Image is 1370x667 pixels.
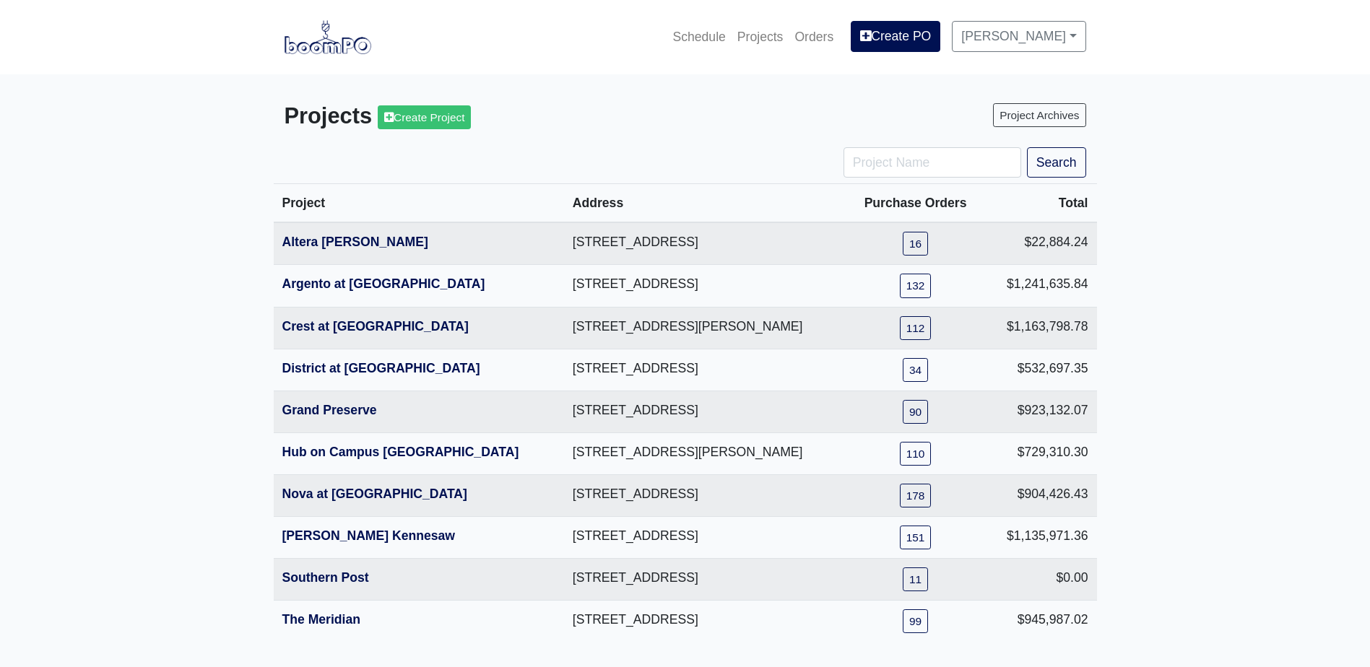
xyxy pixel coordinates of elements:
[564,184,847,223] th: Address
[984,474,1096,516] td: $904,426.43
[564,307,847,349] td: [STREET_ADDRESS][PERSON_NAME]
[900,316,932,340] a: 112
[851,21,940,51] a: Create PO
[900,526,932,549] a: 151
[1027,147,1086,178] button: Search
[282,235,428,249] a: Altera [PERSON_NAME]
[984,601,1096,642] td: $945,987.02
[900,274,932,297] a: 132
[564,601,847,642] td: [STREET_ADDRESS]
[952,21,1085,51] a: [PERSON_NAME]
[564,559,847,601] td: [STREET_ADDRESS]
[282,361,480,375] a: District at [GEOGRAPHIC_DATA]
[564,265,847,307] td: [STREET_ADDRESS]
[900,442,932,466] a: 110
[564,349,847,391] td: [STREET_ADDRESS]
[984,391,1096,432] td: $923,132.07
[564,391,847,432] td: [STREET_ADDRESS]
[282,403,377,417] a: Grand Preserve
[903,358,928,382] a: 34
[282,570,369,585] a: Southern Post
[282,487,467,501] a: Nova at [GEOGRAPHIC_DATA]
[732,21,789,53] a: Projects
[984,559,1096,601] td: $0.00
[903,567,928,591] a: 11
[984,307,1096,349] td: $1,163,798.78
[847,184,984,223] th: Purchase Orders
[667,21,731,53] a: Schedule
[984,517,1096,559] td: $1,135,971.36
[564,517,847,559] td: [STREET_ADDRESS]
[285,103,675,130] h3: Projects
[984,432,1096,474] td: $729,310.30
[903,400,928,424] a: 90
[984,349,1096,391] td: $532,697.35
[984,222,1096,265] td: $22,884.24
[903,232,928,256] a: 16
[844,147,1021,178] input: Project Name
[993,103,1085,127] a: Project Archives
[564,432,847,474] td: [STREET_ADDRESS][PERSON_NAME]
[282,612,361,627] a: The Meridian
[378,105,471,129] a: Create Project
[789,21,839,53] a: Orders
[984,184,1096,223] th: Total
[282,319,469,333] a: Crest at [GEOGRAPHIC_DATA]
[903,609,928,633] a: 99
[564,222,847,265] td: [STREET_ADDRESS]
[900,484,932,507] a: 178
[984,265,1096,307] td: $1,241,635.84
[274,184,564,223] th: Project
[282,276,485,291] a: Argento at [GEOGRAPHIC_DATA]
[564,474,847,516] td: [STREET_ADDRESS]
[282,528,456,543] a: [PERSON_NAME] Kennesaw
[285,20,371,53] img: boomPO
[282,445,519,459] a: Hub on Campus [GEOGRAPHIC_DATA]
